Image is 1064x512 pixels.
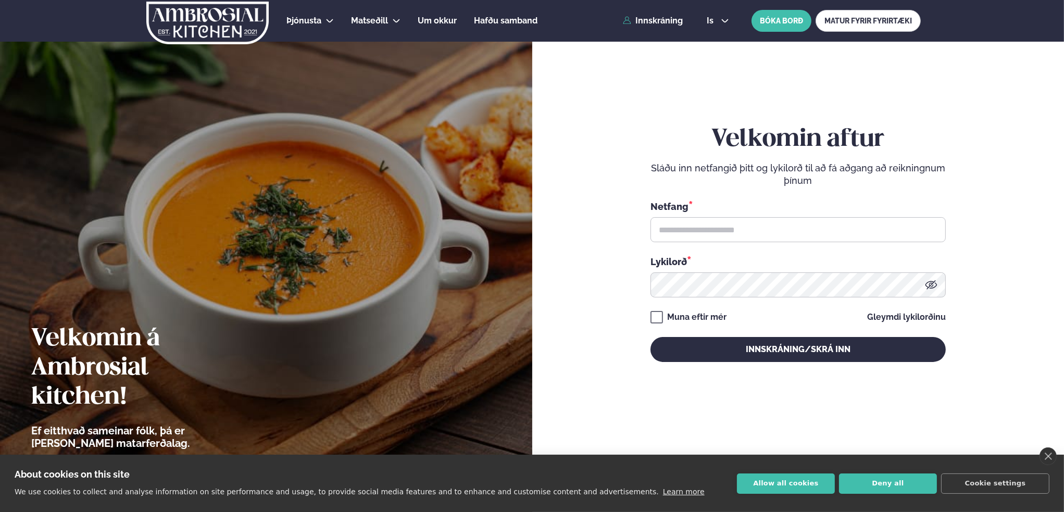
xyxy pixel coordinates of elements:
span: is [707,17,717,25]
a: MATUR FYRIR FYRIRTÆKI [816,10,921,32]
a: Gleymdi lykilorðinu [867,313,946,321]
a: Innskráning [623,16,683,26]
a: Matseðill [351,15,388,27]
h2: Velkomin á Ambrosial kitchen! [31,324,247,412]
h2: Velkomin aftur [650,125,946,154]
a: Þjónusta [286,15,321,27]
strong: About cookies on this site [15,469,130,480]
button: Cookie settings [941,473,1049,494]
div: Lykilorð [650,255,946,268]
a: Um okkur [418,15,457,27]
p: Ef eitthvað sameinar fólk, þá er [PERSON_NAME] matarferðalag. [31,424,247,449]
p: Sláðu inn netfangið þitt og lykilorð til að fá aðgang að reikningnum þínum [650,162,946,187]
button: Allow all cookies [737,473,835,494]
a: close [1040,447,1057,465]
button: Innskráning/Skrá inn [650,337,946,362]
span: Hafðu samband [474,16,537,26]
button: BÓKA BORÐ [752,10,811,32]
button: Deny all [839,473,937,494]
p: We use cookies to collect and analyse information on site performance and usage, to provide socia... [15,488,659,496]
a: Hafðu samband [474,15,537,27]
span: Um okkur [418,16,457,26]
span: Matseðill [351,16,388,26]
button: is [698,17,737,25]
span: Þjónusta [286,16,321,26]
a: Learn more [663,488,705,496]
img: logo [145,2,270,44]
div: Netfang [650,199,946,213]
